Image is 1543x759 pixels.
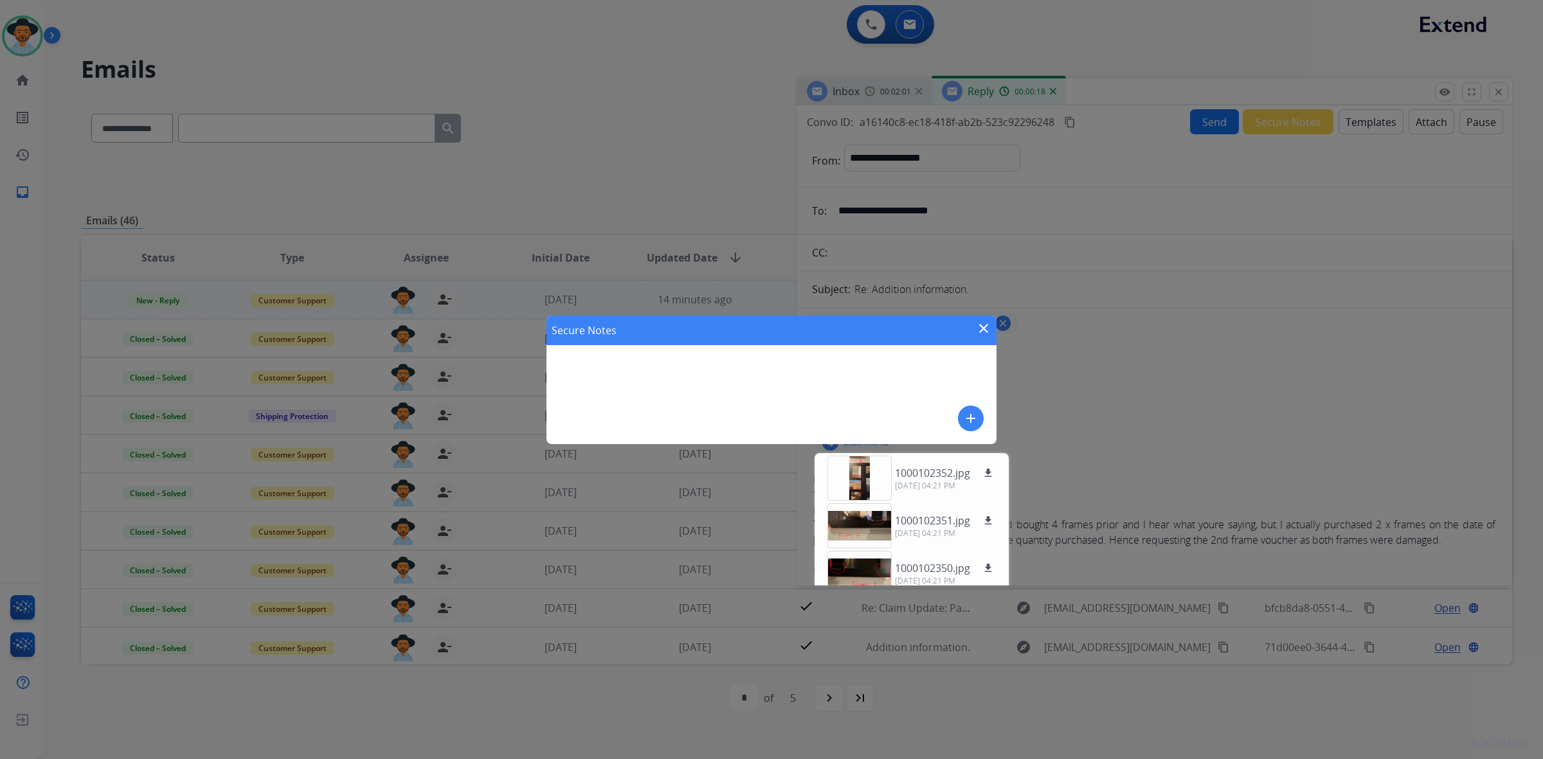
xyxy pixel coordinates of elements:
p: [DATE] 04:21 PM [895,481,996,491]
p: 1000102350.jpg [895,560,970,576]
p: [DATE] 04:21 PM [895,528,996,539]
p: 1000102351.jpg [895,513,970,528]
mat-icon: download [982,515,994,526]
p: 0.20.1027RC [1472,736,1530,751]
mat-icon: close [976,321,991,336]
mat-icon: download [982,467,994,479]
p: 1000102352.jpg [895,465,970,481]
p: [DATE] 04:21 PM [895,576,996,586]
mat-icon: add [963,411,979,426]
h1: Secure Notes [552,323,617,338]
mat-icon: download [982,562,994,574]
